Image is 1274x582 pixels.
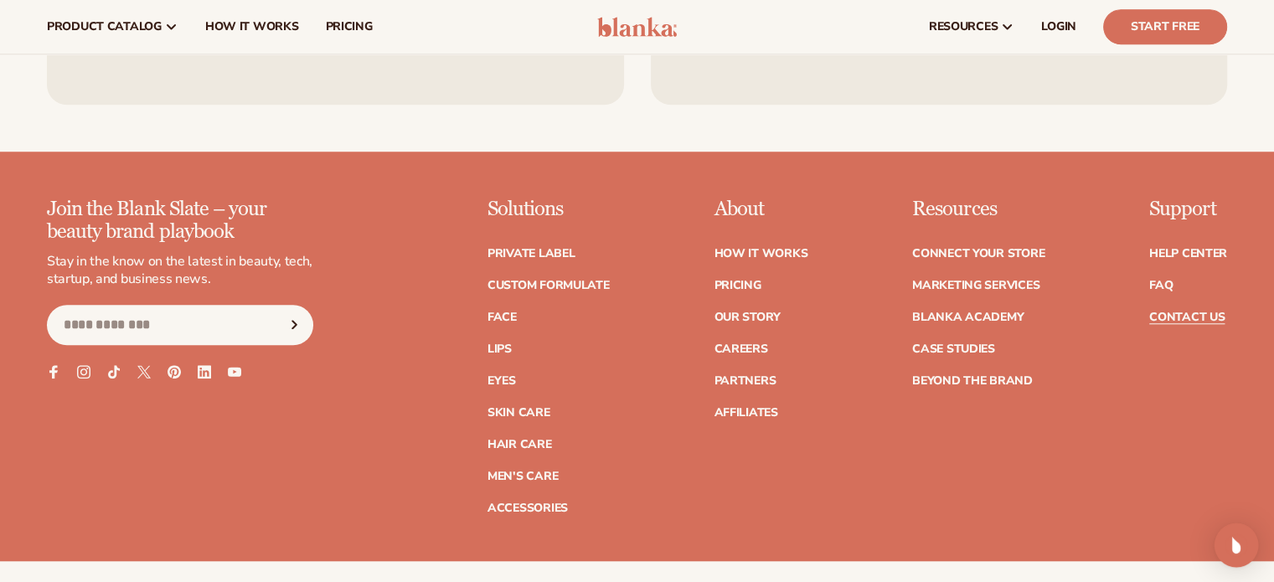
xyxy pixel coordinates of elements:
a: Marketing services [912,280,1039,291]
a: Partners [714,375,776,387]
p: Solutions [487,198,610,220]
p: Support [1149,198,1227,220]
p: About [714,198,807,220]
span: LOGIN [1041,20,1076,33]
a: Beyond the brand [912,375,1033,387]
a: Lips [487,343,512,355]
a: How It Works [714,248,807,260]
a: Skin Care [487,407,549,419]
a: Case Studies [912,343,995,355]
a: FAQ [1149,280,1173,291]
a: Blanka Academy [912,312,1024,323]
a: Careers [714,343,767,355]
a: Our Story [714,312,780,323]
a: Men's Care [487,471,558,482]
span: product catalog [47,20,162,33]
p: Resources [912,198,1044,220]
a: Help Center [1149,248,1227,260]
span: pricing [325,20,372,33]
a: Private label [487,248,575,260]
a: Pricing [714,280,761,291]
a: Hair Care [487,439,551,451]
a: Accessories [487,502,568,514]
button: Subscribe [276,305,312,345]
a: Start Free [1103,9,1227,44]
p: Stay in the know on the latest in beauty, tech, startup, and business news. [47,253,313,288]
a: Affiliates [714,407,777,419]
p: Join the Blank Slate – your beauty brand playbook [47,198,313,243]
a: Eyes [487,375,516,387]
a: Contact Us [1149,312,1225,323]
span: resources [929,20,998,33]
img: logo [597,17,677,37]
span: How It Works [205,20,299,33]
a: Custom formulate [487,280,610,291]
a: Connect your store [912,248,1044,260]
a: Face [487,312,517,323]
div: Open Intercom Messenger [1215,523,1259,568]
